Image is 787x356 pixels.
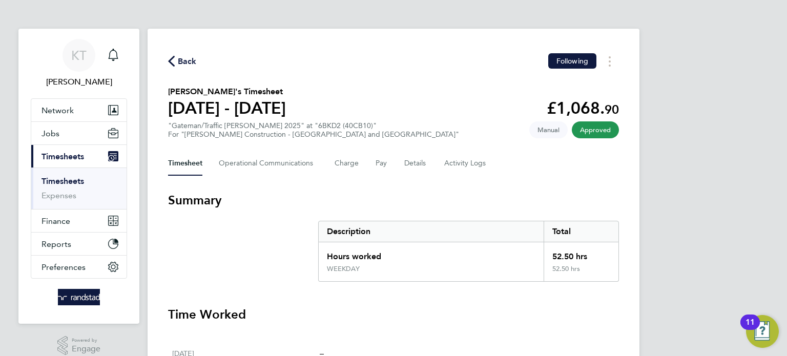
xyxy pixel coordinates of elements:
[572,121,619,138] span: This timesheet has been approved.
[547,98,619,118] app-decimal: £1,068.
[556,56,588,66] span: Following
[71,49,87,62] span: KT
[42,106,74,115] span: Network
[376,151,388,176] button: Pay
[404,151,428,176] button: Details
[31,233,127,255] button: Reports
[31,145,127,167] button: Timesheets
[31,122,127,144] button: Jobs
[58,289,100,305] img: randstad-logo-retina.png
[31,210,127,232] button: Finance
[548,53,596,69] button: Following
[219,151,318,176] button: Operational Communications
[31,256,127,278] button: Preferences
[42,191,76,200] a: Expenses
[746,315,779,348] button: Open Resource Center, 11 new notifications
[31,76,127,88] span: Kieran Trotter
[42,216,70,226] span: Finance
[319,242,544,265] div: Hours worked
[327,265,360,273] div: WEEKDAY
[544,221,618,242] div: Total
[42,239,71,249] span: Reports
[57,336,101,355] a: Powered byEngage
[745,322,755,336] div: 11
[168,121,459,139] div: "Gateman/Traffic [PERSON_NAME] 2025" at "6BKD2 (40CB10)"
[544,242,618,265] div: 52.50 hrs
[31,39,127,88] a: KT[PERSON_NAME]
[42,262,86,272] span: Preferences
[319,221,544,242] div: Description
[42,176,84,186] a: Timesheets
[168,151,202,176] button: Timesheet
[168,130,459,139] div: For "[PERSON_NAME] Construction - [GEOGRAPHIC_DATA] and [GEOGRAPHIC_DATA]"
[178,55,197,68] span: Back
[42,129,59,138] span: Jobs
[72,345,100,353] span: Engage
[31,167,127,209] div: Timesheets
[168,306,619,323] h3: Time Worked
[168,192,619,208] h3: Summary
[605,102,619,117] span: 90
[42,152,84,161] span: Timesheets
[335,151,359,176] button: Charge
[529,121,568,138] span: This timesheet was manually created.
[168,55,197,68] button: Back
[600,53,619,69] button: Timesheets Menu
[444,151,487,176] button: Activity Logs
[31,99,127,121] button: Network
[31,289,127,305] a: Go to home page
[72,336,100,345] span: Powered by
[544,265,618,281] div: 52.50 hrs
[18,29,139,324] nav: Main navigation
[318,221,619,282] div: Summary
[168,98,286,118] h1: [DATE] - [DATE]
[168,86,286,98] h2: [PERSON_NAME]'s Timesheet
